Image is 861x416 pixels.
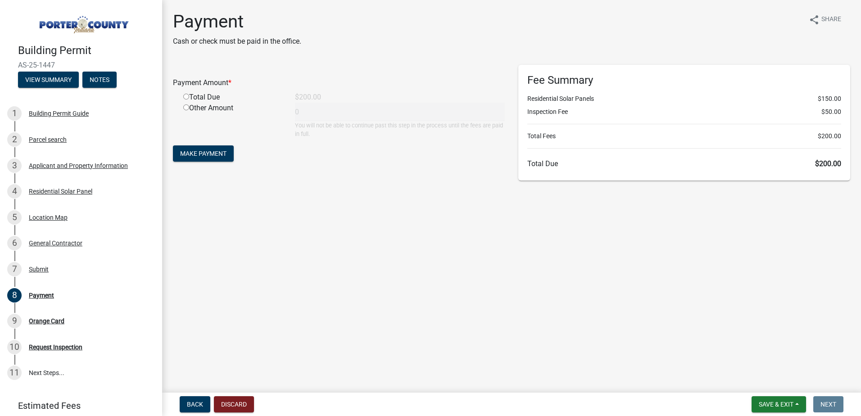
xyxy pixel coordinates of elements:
button: View Summary [18,72,79,88]
div: Orange Card [29,318,64,324]
span: AS-25-1447 [18,61,144,69]
li: Residential Solar Panels [527,94,841,104]
div: Other Amount [177,103,288,138]
div: 7 [7,262,22,276]
button: Notes [82,72,117,88]
div: Residential Solar Panel [29,188,92,194]
span: $200.00 [818,131,841,141]
button: Save & Exit [752,396,806,412]
div: 4 [7,184,22,199]
p: Cash or check must be paid in the office. [173,36,301,47]
div: 9 [7,314,22,328]
button: shareShare [802,11,848,28]
i: share [809,14,820,25]
button: Back [180,396,210,412]
div: 8 [7,288,22,303]
li: Inspection Fee [527,107,841,117]
span: $200.00 [815,159,841,168]
div: 5 [7,210,22,225]
wm-modal-confirm: Summary [18,77,79,84]
h4: Building Permit [18,44,155,57]
span: Make Payment [180,150,227,157]
h6: Total Due [527,159,841,168]
div: Payment Amount [166,77,512,88]
span: Share [821,14,841,25]
span: $50.00 [821,107,841,117]
button: Discard [214,396,254,412]
wm-modal-confirm: Notes [82,77,117,84]
span: Next [820,401,836,408]
button: Make Payment [173,145,234,162]
a: Estimated Fees [7,397,148,415]
div: 11 [7,366,22,380]
div: Submit [29,266,49,272]
h6: Fee Summary [527,74,841,87]
h1: Payment [173,11,301,32]
div: Total Due [177,92,288,103]
div: 10 [7,340,22,354]
button: Next [813,396,843,412]
div: General Contractor [29,240,82,246]
img: Porter County, Indiana [18,9,148,35]
div: Payment [29,292,54,298]
span: $150.00 [818,94,841,104]
div: 1 [7,106,22,121]
li: Total Fees [527,131,841,141]
div: Location Map [29,214,68,221]
div: Applicant and Property Information [29,163,128,169]
div: Parcel search [29,136,67,143]
div: Building Permit Guide [29,110,89,117]
div: 2 [7,132,22,147]
div: Request Inspection [29,344,82,350]
span: Back [187,401,203,408]
div: 3 [7,158,22,173]
div: 6 [7,236,22,250]
span: Save & Exit [759,401,793,408]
